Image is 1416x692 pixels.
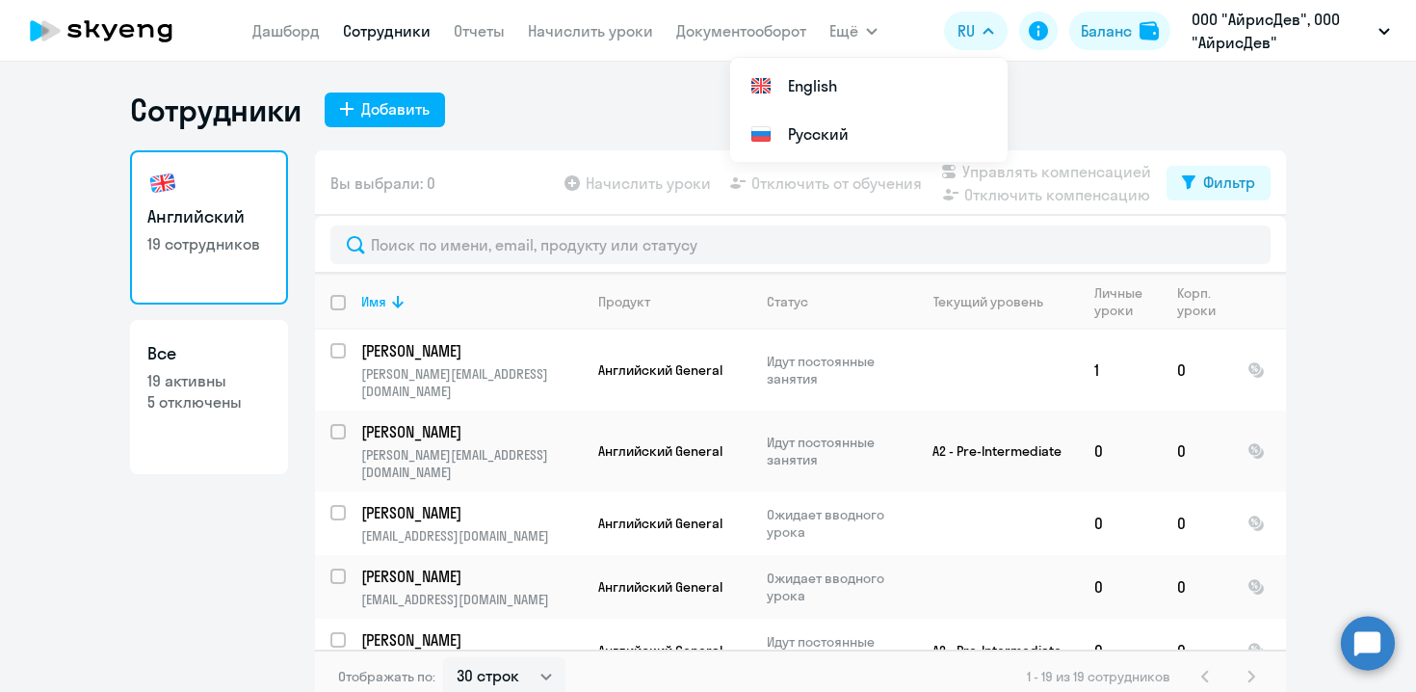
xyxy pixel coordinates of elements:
span: Английский General [598,515,722,532]
p: [PERSON_NAME] [361,629,579,651]
a: Все19 активны5 отключены [130,320,288,474]
span: Английский General [598,578,722,596]
a: Отчеты [454,21,505,40]
td: 0 [1162,330,1232,411]
div: Фильтр [1203,171,1255,194]
div: Корп. уроки [1177,284,1231,319]
a: Документооборот [676,21,806,40]
a: [PERSON_NAME] [361,629,582,651]
td: A2 - Pre-Intermediate [900,411,1079,492]
p: Ожидает вводного урока [767,570,899,604]
p: 19 сотрудников [147,233,271,254]
img: Русский [749,122,773,146]
button: RU [944,12,1008,50]
td: A2 - Pre-Intermediate [900,619,1079,682]
p: [PERSON_NAME] [361,566,579,587]
td: 1 [1079,330,1162,411]
a: Английский19 сотрудников [130,150,288,305]
a: [PERSON_NAME] [361,502,582,523]
a: [PERSON_NAME] [361,566,582,587]
span: Английский General [598,361,722,379]
div: Имя [361,293,582,310]
p: Идут постоянные занятия [767,633,899,668]
span: Отображать по: [338,668,435,685]
a: Сотрудники [343,21,431,40]
div: Продукт [598,293,650,310]
div: Личные уроки [1094,284,1148,319]
p: [EMAIL_ADDRESS][DOMAIN_NAME] [361,527,582,545]
p: [PERSON_NAME][EMAIL_ADDRESS][DOMAIN_NAME] [361,446,582,481]
div: Личные уроки [1094,284,1161,319]
h1: Сотрудники [130,91,302,129]
div: Добавить [361,97,430,120]
img: english [147,168,178,199]
span: Ещё [829,19,858,42]
p: [PERSON_NAME] [361,502,579,523]
a: Начислить уроки [528,21,653,40]
a: Дашборд [252,21,320,40]
td: 0 [1079,411,1162,492]
span: 1 - 19 из 19 сотрудников [1027,668,1170,685]
button: Балансbalance [1069,12,1170,50]
td: 0 [1162,555,1232,619]
div: Текущий уровень [915,293,1078,310]
span: Английский General [598,442,722,460]
img: English [749,74,773,97]
ul: Ещё [730,58,1008,162]
p: [PERSON_NAME] [361,421,579,442]
a: [PERSON_NAME] [361,340,582,361]
span: RU [957,19,975,42]
a: [PERSON_NAME] [361,421,582,442]
p: Ожидает вводного урока [767,506,899,541]
div: Баланс [1081,19,1132,42]
p: Идут постоянные занятия [767,353,899,387]
span: Вы выбрали: 0 [330,172,435,195]
td: 0 [1162,411,1232,492]
p: [PERSON_NAME] [361,340,579,361]
td: 0 [1079,619,1162,682]
p: 19 активны [147,370,271,391]
p: [PERSON_NAME][EMAIL_ADDRESS][DOMAIN_NAME] [361,365,582,400]
input: Поиск по имени, email, продукту или статусу [330,226,1271,264]
p: 5 отключены [147,391,271,413]
td: 0 [1162,492,1232,555]
div: Корп. уроки [1177,284,1219,319]
div: Статус [767,293,899,310]
img: balance [1140,21,1159,40]
div: Продукт [598,293,750,310]
button: Ещё [829,12,878,50]
h3: Английский [147,204,271,229]
div: Текущий уровень [933,293,1043,310]
button: Добавить [325,93,445,127]
td: 0 [1079,492,1162,555]
span: Английский General [598,642,722,659]
p: ООО "АйрисДев", ООО "АйрисДев" [1192,8,1371,54]
p: Идут постоянные занятия [767,434,899,468]
div: Имя [361,293,386,310]
button: Фильтр [1167,166,1271,200]
td: 0 [1162,619,1232,682]
p: [EMAIL_ADDRESS][DOMAIN_NAME] [361,591,582,608]
div: Статус [767,293,808,310]
h3: Все [147,341,271,366]
td: 0 [1079,555,1162,619]
button: ООО "АйрисДев", ООО "АйрисДев" [1182,8,1400,54]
